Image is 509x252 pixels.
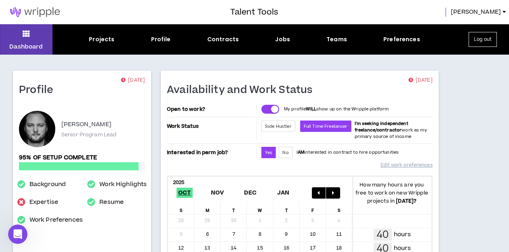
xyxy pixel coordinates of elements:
[265,123,292,129] span: Side Hustler
[230,6,278,18] h3: Talent Tools
[29,197,58,207] a: Expertise
[9,42,43,51] p: Dashboard
[282,150,288,156] span: No
[276,188,291,198] span: Jan
[167,84,319,97] h1: Availability and Work Status
[352,181,431,205] p: How many hours are you free to work on new Wripple projects in
[19,153,145,162] p: 95% of setup complete
[408,76,433,85] p: [DATE]
[29,215,83,225] a: Work Preferences
[207,35,239,44] div: Contracts
[194,202,221,214] div: M
[19,84,59,97] h1: Profile
[284,106,389,112] p: My profile show up on the Wripple platform
[247,202,273,214] div: W
[99,197,124,207] a: Resume
[383,35,420,44] div: Preferences
[173,179,185,186] b: 2025
[297,149,399,156] p: I interested in contract to hire opportunities
[273,202,300,214] div: T
[221,202,247,214] div: T
[89,35,114,44] div: Projects
[168,202,194,214] div: S
[167,121,254,132] p: Work Status
[121,76,145,85] p: [DATE]
[265,150,272,156] span: Yes
[326,202,352,214] div: S
[469,32,497,47] button: Log out
[19,111,55,147] div: Keaton W.
[242,188,259,198] span: Dec
[61,131,116,138] p: Senior Program Lead
[451,8,501,17] span: [PERSON_NAME]
[381,158,432,172] a: Edit work preferences
[167,147,254,158] p: Interested in perm job?
[300,202,326,214] div: F
[396,197,416,205] b: [DATE] ?
[61,120,111,129] p: [PERSON_NAME]
[306,106,316,112] strong: WILL
[298,149,304,155] strong: AM
[275,35,290,44] div: Jobs
[326,35,347,44] div: Teams
[209,188,226,198] span: Nov
[99,180,147,189] a: Work Highlights
[29,180,66,189] a: Background
[177,188,193,198] span: Oct
[394,230,411,239] p: hours
[167,106,254,112] p: Open to work?
[8,224,27,244] iframe: Intercom live chat
[151,35,171,44] div: Profile
[355,121,408,133] b: I'm seeking independent freelance/contractor
[355,121,427,140] span: work as my primary source of income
